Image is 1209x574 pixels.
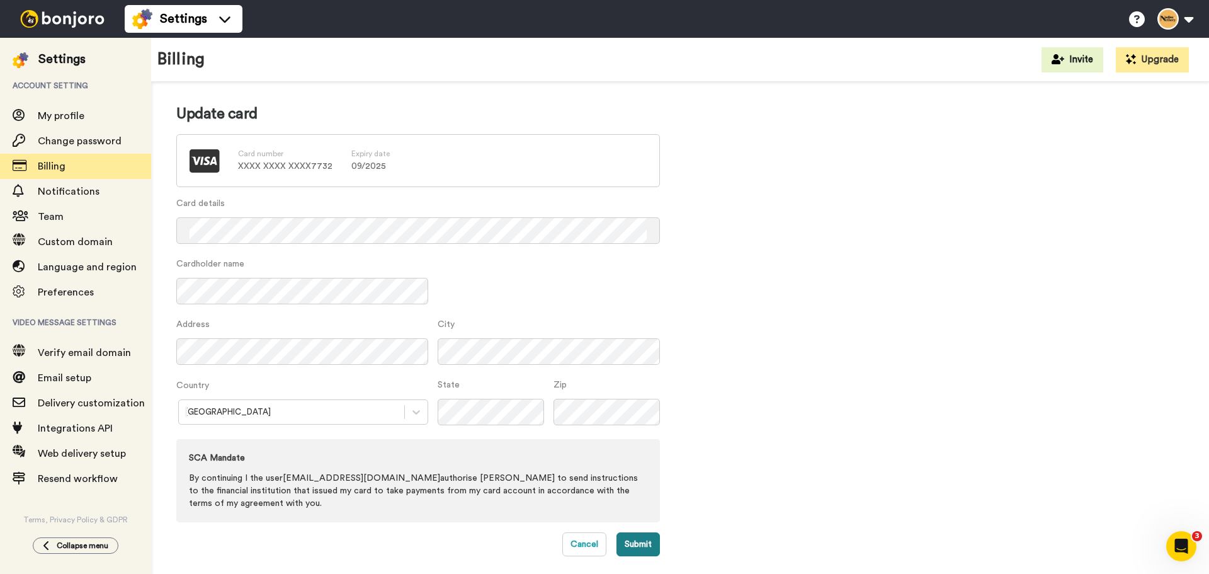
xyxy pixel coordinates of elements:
span: Integrations API [38,423,113,433]
strong: SCA Mandate [189,452,647,464]
h2: Update card [176,104,660,124]
button: Submit [616,532,660,556]
label: City [438,318,660,331]
span: Delivery customization [38,398,145,408]
h1: Billing [157,50,205,69]
label: Country [176,379,428,392]
img: settings-colored.svg [132,9,152,29]
label: Card number [238,149,283,159]
span: Web delivery setup [38,449,126,459]
label: State [438,379,544,391]
button: Upgrade [1116,47,1189,72]
button: Collapse menu [33,537,118,554]
img: bj-logo-header-white.svg [15,10,110,28]
a: Cancel [562,532,616,556]
img: logo_orange.svg [20,20,30,30]
span: Custom domain [38,237,113,247]
span: Email setup [38,373,91,383]
span: Preferences [38,287,94,297]
span: Verify email domain [38,348,131,358]
div: Domain: [DOMAIN_NAME] [33,33,139,43]
label: Zip [553,379,660,391]
div: Settings [38,50,86,68]
div: Keywords by Traffic [139,74,212,83]
span: My profile [38,111,84,121]
span: Language and region [38,262,137,272]
span: Resend workflow [38,474,118,484]
img: tab_keywords_by_traffic_grey.svg [125,73,135,83]
span: Team [38,212,64,222]
p: XXXX XXXX XXXX 7732 [238,160,332,173]
img: website_grey.svg [20,33,30,43]
span: Billing [38,161,65,171]
span: 3 [1192,531,1202,541]
p: By continuing I the user [EMAIL_ADDRESS][DOMAIN_NAME] authorise [PERSON_NAME] to send instruction... [189,472,647,510]
iframe: Intercom live chat [1166,531,1196,561]
p: 09 / 2025 [351,160,390,173]
img: tab_domain_overview_orange.svg [34,73,44,83]
span: Settings [160,10,207,28]
span: Collapse menu [57,541,108,551]
label: Expiry date [351,149,390,159]
div: Domain Overview [48,74,113,83]
button: Cancel [562,532,606,556]
span: Change password [38,136,122,146]
div: v 4.0.25 [35,20,62,30]
label: Cardholder name [176,258,428,270]
label: Card details [176,197,660,210]
span: Notifications [38,187,99,197]
img: settings-colored.svg [13,52,28,68]
button: Invite [1042,47,1103,72]
label: Address [176,318,428,331]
